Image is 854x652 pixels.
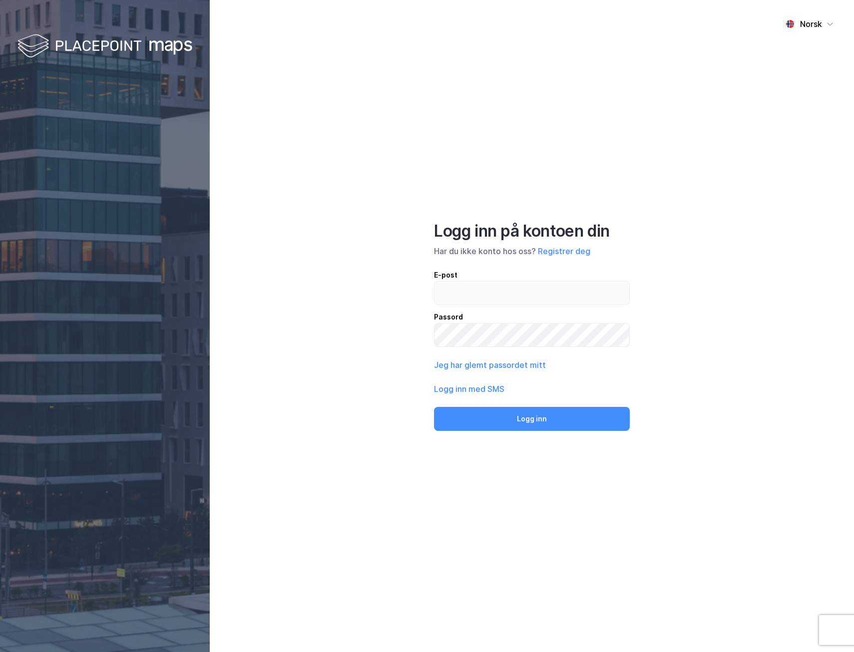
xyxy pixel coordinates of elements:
div: Logg inn på kontoen din [434,221,630,241]
div: E-post [434,269,630,281]
button: Registrer deg [538,245,590,257]
div: Har du ikke konto hos oss? [434,245,630,257]
button: Logg inn [434,407,630,431]
iframe: Chat Widget [804,604,854,652]
button: Jeg har glemt passordet mitt [434,359,546,371]
img: logo-white.f07954bde2210d2a523dddb988cd2aa7.svg [17,32,192,61]
div: Passord [434,311,630,323]
div: Norsk [800,18,822,30]
button: Logg inn med SMS [434,383,504,395]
